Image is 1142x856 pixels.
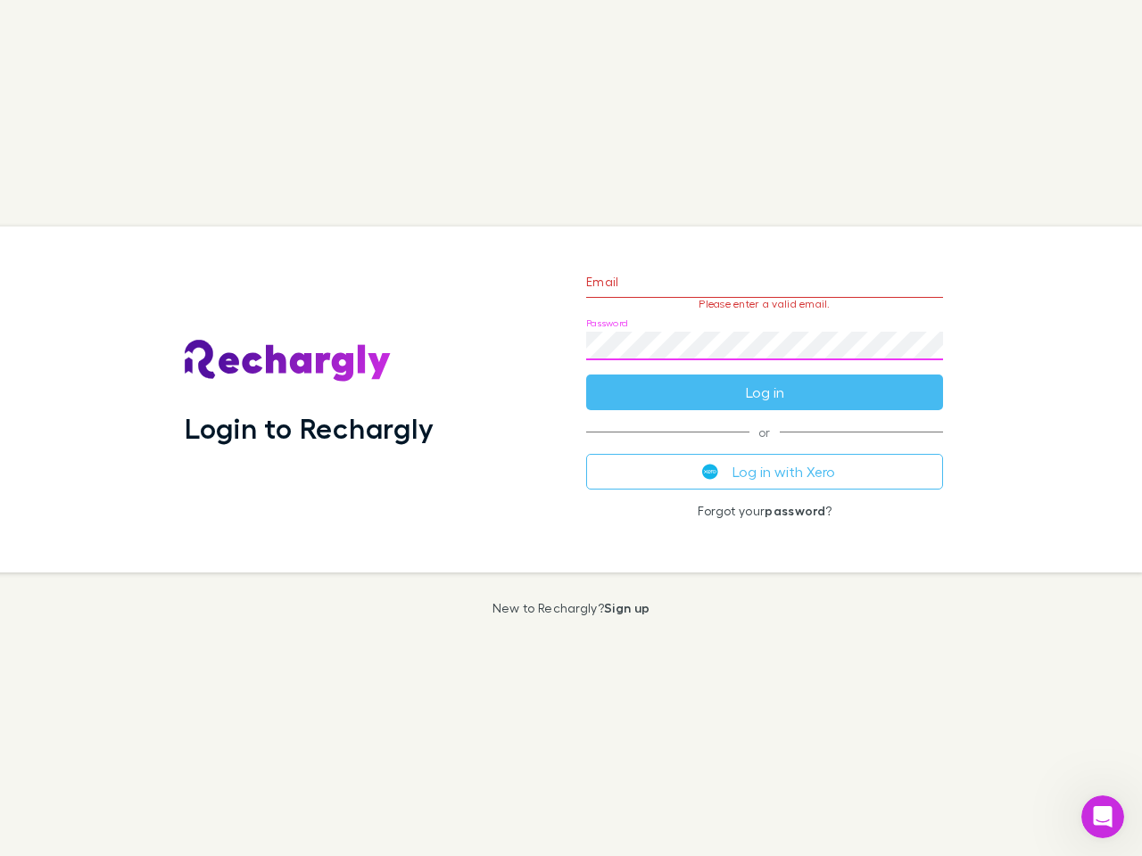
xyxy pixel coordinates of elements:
[586,454,943,490] button: Log in with Xero
[586,374,943,410] button: Log in
[586,504,943,518] p: Forgot your ?
[604,600,650,615] a: Sign up
[586,432,943,432] span: or
[586,317,628,330] label: Password
[702,464,718,480] img: Xero's logo
[765,503,825,518] a: password
[185,411,434,445] h1: Login to Rechargly
[492,601,650,615] p: New to Rechargly?
[1081,795,1124,838] iframe: Intercom live chat
[586,298,943,310] p: Please enter a valid email.
[185,340,392,383] img: Rechargly's Logo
